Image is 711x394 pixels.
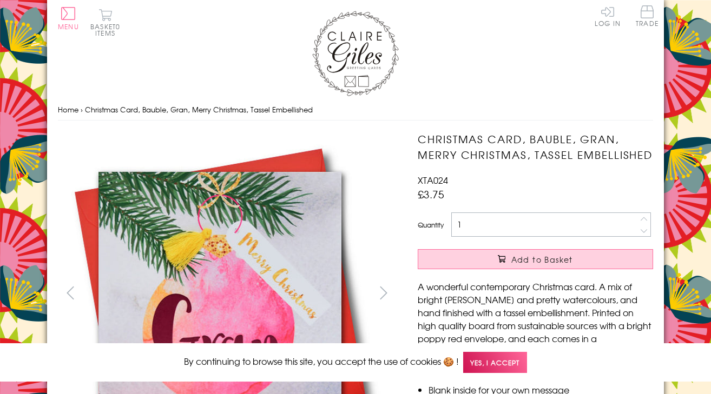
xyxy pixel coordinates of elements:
span: Trade [636,5,659,26]
span: £3.75 [418,186,444,202]
button: Menu [58,7,79,30]
span: 0 items [95,22,120,38]
a: Home [58,104,78,115]
a: Trade [636,5,659,29]
p: A wonderful contemporary Christmas card. A mix of bright [PERSON_NAME] and pretty watercolours, a... [418,280,653,358]
span: Christmas Card, Bauble, Gran, Merry Christmas, Tassel Embellished [85,104,313,115]
button: prev [58,281,82,305]
label: Quantity [418,220,444,230]
img: Claire Giles Greetings Cards [312,11,399,96]
span: XTA024 [418,173,448,186]
span: Add to Basket [511,254,573,265]
button: Add to Basket [418,249,653,269]
h1: Christmas Card, Bauble, Gran, Merry Christmas, Tassel Embellished [418,131,653,163]
button: next [372,281,396,305]
span: Yes, I accept [463,352,527,373]
span: Menu [58,22,79,31]
button: Basket0 items [90,9,120,36]
span: › [81,104,83,115]
nav: breadcrumbs [58,99,653,121]
a: Log In [595,5,621,26]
